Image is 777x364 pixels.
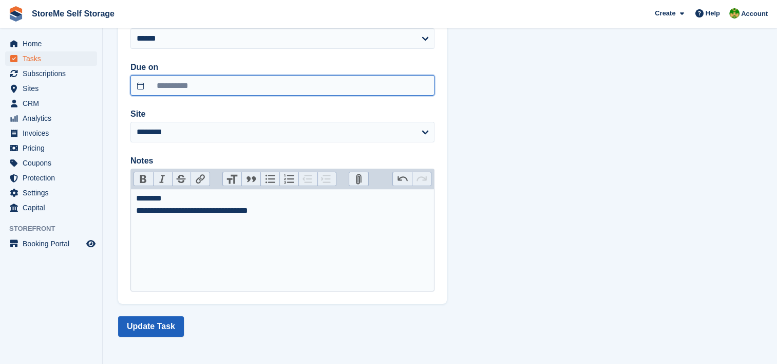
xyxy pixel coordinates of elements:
[28,5,119,22] a: StoreMe Self Storage
[5,66,97,81] a: menu
[5,111,97,125] a: menu
[23,81,84,96] span: Sites
[130,155,434,167] label: Notes
[5,171,97,185] a: menu
[130,61,434,74] label: Due on
[260,172,279,186] button: Bullets
[223,172,242,186] button: Heading
[23,156,84,170] span: Coupons
[5,37,97,51] a: menu
[5,201,97,215] a: menu
[23,141,84,155] span: Pricing
[317,172,336,186] button: Increase Level
[23,171,84,185] span: Protection
[23,66,84,81] span: Subscriptions
[5,126,97,140] a: menu
[153,172,172,186] button: Italic
[412,172,431,186] button: Redo
[655,8,675,19] span: Create
[118,316,184,337] button: Update Task
[172,172,191,186] button: Strikethrough
[5,51,97,66] a: menu
[8,6,24,22] img: stora-icon-8386f47178a22dfd0bd8f6a31ec36ba5ce8667c1dd55bd0f319d3a0aa187defe.svg
[5,186,97,200] a: menu
[23,201,84,215] span: Capital
[706,8,720,19] span: Help
[23,96,84,111] span: CRM
[23,236,84,251] span: Booking Portal
[241,172,260,186] button: Quote
[23,126,84,140] span: Invoices
[23,111,84,125] span: Analytics
[729,8,740,19] img: StorMe
[130,108,434,120] label: Site
[191,172,210,186] button: Link
[5,236,97,251] a: menu
[349,172,368,186] button: Attach Files
[5,141,97,155] a: menu
[393,172,412,186] button: Undo
[741,9,768,19] span: Account
[23,51,84,66] span: Tasks
[85,238,97,250] a: Preview store
[23,186,84,200] span: Settings
[5,81,97,96] a: menu
[23,37,84,51] span: Home
[5,96,97,111] a: menu
[9,224,102,234] span: Storefront
[134,172,153,186] button: Bold
[298,172,317,186] button: Decrease Level
[5,156,97,170] a: menu
[279,172,298,186] button: Numbers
